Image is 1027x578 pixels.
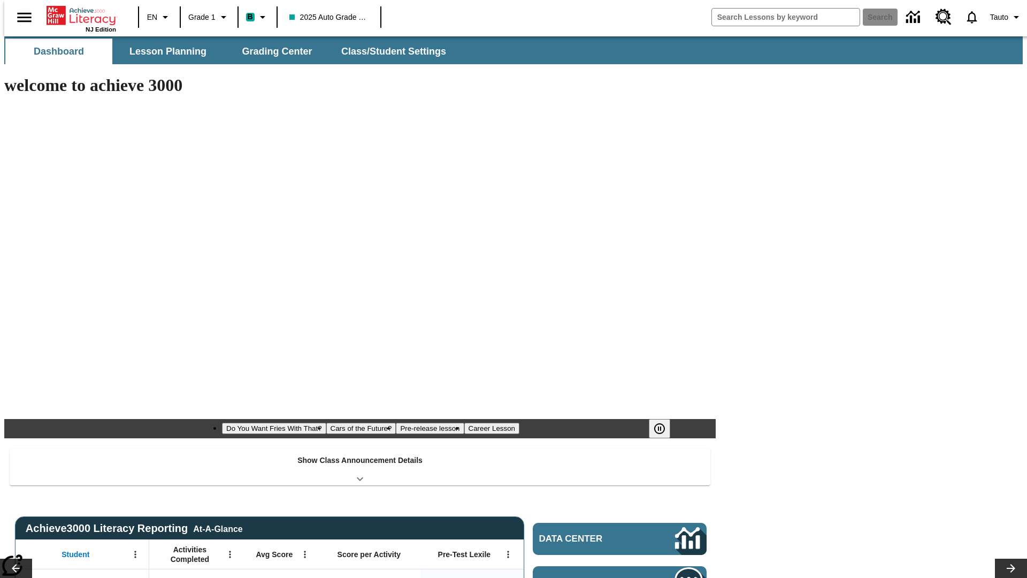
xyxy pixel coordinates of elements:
button: Class/Student Settings [333,39,455,64]
button: Slide 3 Pre-release lesson [396,423,464,434]
div: Show Class Announcement Details [10,448,710,485]
button: Dashboard [5,39,112,64]
button: Open Menu [297,546,313,562]
span: Score per Activity [338,550,401,559]
a: Resource Center, Will open in new tab [929,3,958,32]
button: Open Menu [500,546,516,562]
div: At-A-Glance [193,522,242,534]
button: Boost Class color is teal. Change class color [242,7,273,27]
button: Slide 4 Career Lesson [464,423,519,434]
h1: welcome to achieve 3000 [4,75,716,95]
span: B [248,10,253,24]
span: Student [62,550,89,559]
a: Data Center [533,523,707,555]
button: Profile/Settings [986,7,1027,27]
span: Grade 1 [188,12,216,23]
div: SubNavbar [4,36,1023,64]
input: search field [712,9,860,26]
span: EN [147,12,157,23]
p: Show Class Announcement Details [297,455,423,466]
button: Lesson Planning [114,39,221,64]
div: Pause [649,419,681,438]
button: Open side menu [9,2,40,33]
span: Data Center [539,534,639,544]
button: Slide 1 Do You Want Fries With That? [222,423,326,434]
a: Home [47,5,116,26]
div: Home [47,4,116,33]
span: Avg Score [256,550,293,559]
span: NJ Edition [86,26,116,33]
a: Notifications [958,3,986,31]
button: Language: EN, Select a language [142,7,177,27]
button: Open Menu [127,546,143,562]
button: Pause [649,419,670,438]
span: Pre-Test Lexile [438,550,491,559]
span: 2025 Auto Grade 1 A [289,12,369,23]
button: Grading Center [224,39,331,64]
button: Open Menu [222,546,238,562]
a: Data Center [900,3,929,32]
button: Slide 2 Cars of the Future? [326,423,396,434]
span: Achieve3000 Literacy Reporting [26,522,243,535]
button: Lesson carousel, Next [995,559,1027,578]
button: Grade: Grade 1, Select a grade [184,7,234,27]
span: Activities Completed [155,545,225,564]
div: SubNavbar [4,39,456,64]
span: Tauto [990,12,1008,23]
